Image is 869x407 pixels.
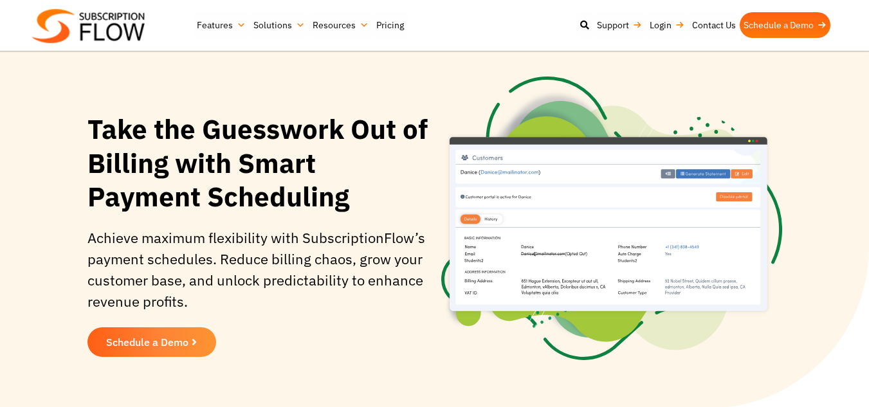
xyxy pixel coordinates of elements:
[309,12,372,38] a: Resources
[87,327,216,357] a: Schedule a Demo
[646,12,688,38] a: Login
[372,12,408,38] a: Pricing
[32,9,145,43] img: Subscriptionflow
[593,12,646,38] a: Support
[193,12,250,38] a: Features
[688,12,740,38] a: Contact Us
[250,12,309,38] a: Solutions
[87,113,428,214] h1: Take the Guesswork Out of Billing with Smart Payment Scheduling
[441,77,782,360] img: Subscription Personalization
[740,12,830,38] a: Schedule a Demo
[87,227,428,312] p: Achieve maximum flexibility with SubscriptionFlow’s payment schedules. Reduce billing chaos, grow...
[106,337,188,347] span: Schedule a Demo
